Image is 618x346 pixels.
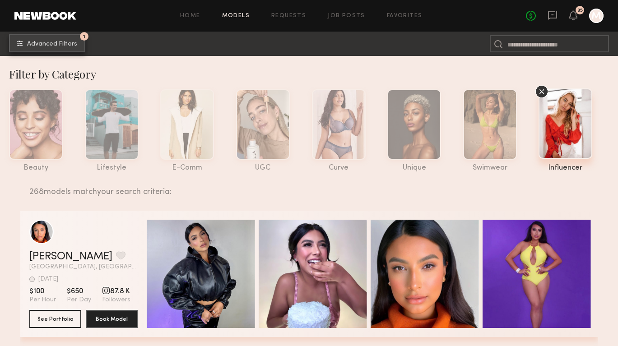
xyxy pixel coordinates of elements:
button: 1Advanced Filters [9,34,85,52]
span: 1 [83,34,85,38]
div: beauty [9,164,63,172]
span: [GEOGRAPHIC_DATA], [GEOGRAPHIC_DATA] [29,264,138,270]
span: $100 [29,287,56,296]
div: influencer [539,164,592,172]
span: 87.8 K [102,287,130,296]
a: Requests [271,13,306,19]
a: Job Posts [328,13,365,19]
span: $650 [67,287,91,296]
div: e-comm [160,164,214,172]
div: 268 models match your search criteria: [29,177,591,196]
a: M [589,9,604,23]
div: 35 [577,8,583,13]
button: Book Model [86,310,138,328]
div: UGC [236,164,290,172]
div: unique [387,164,441,172]
div: Filter by Category [9,67,618,81]
a: Home [180,13,200,19]
span: Per Day [67,296,91,304]
span: Per Hour [29,296,56,304]
button: See Portfolio [29,310,81,328]
div: curve [312,164,366,172]
span: Advanced Filters [27,41,77,47]
span: Followers [102,296,130,304]
div: [DATE] [38,276,58,282]
a: [PERSON_NAME] [29,251,112,262]
div: swimwear [463,164,517,172]
a: Favorites [387,13,423,19]
div: lifestyle [85,164,139,172]
a: Models [222,13,250,19]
